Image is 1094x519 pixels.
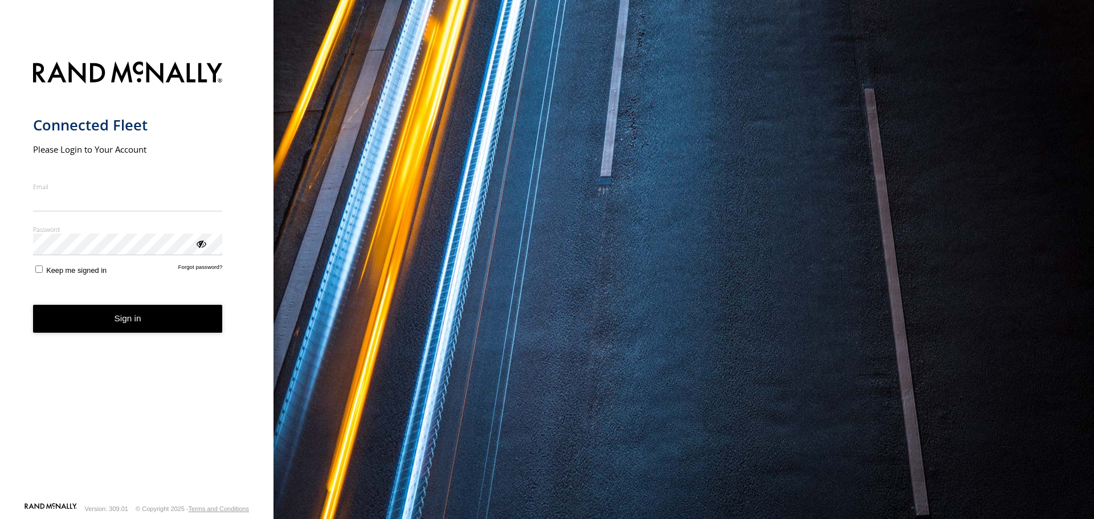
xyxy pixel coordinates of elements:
div: Version: 309.01 [85,505,128,512]
a: Visit our Website [25,503,77,514]
button: Sign in [33,305,223,333]
label: Password [33,225,223,234]
h2: Please Login to Your Account [33,144,223,155]
h1: Connected Fleet [33,116,223,134]
form: main [33,55,241,502]
label: Email [33,182,223,191]
img: Rand McNally [33,59,223,88]
input: Keep me signed in [35,265,43,273]
div: ViewPassword [195,238,206,249]
a: Terms and Conditions [189,505,249,512]
div: © Copyright 2025 - [136,505,249,512]
span: Keep me signed in [46,266,107,275]
a: Forgot password? [178,264,223,275]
